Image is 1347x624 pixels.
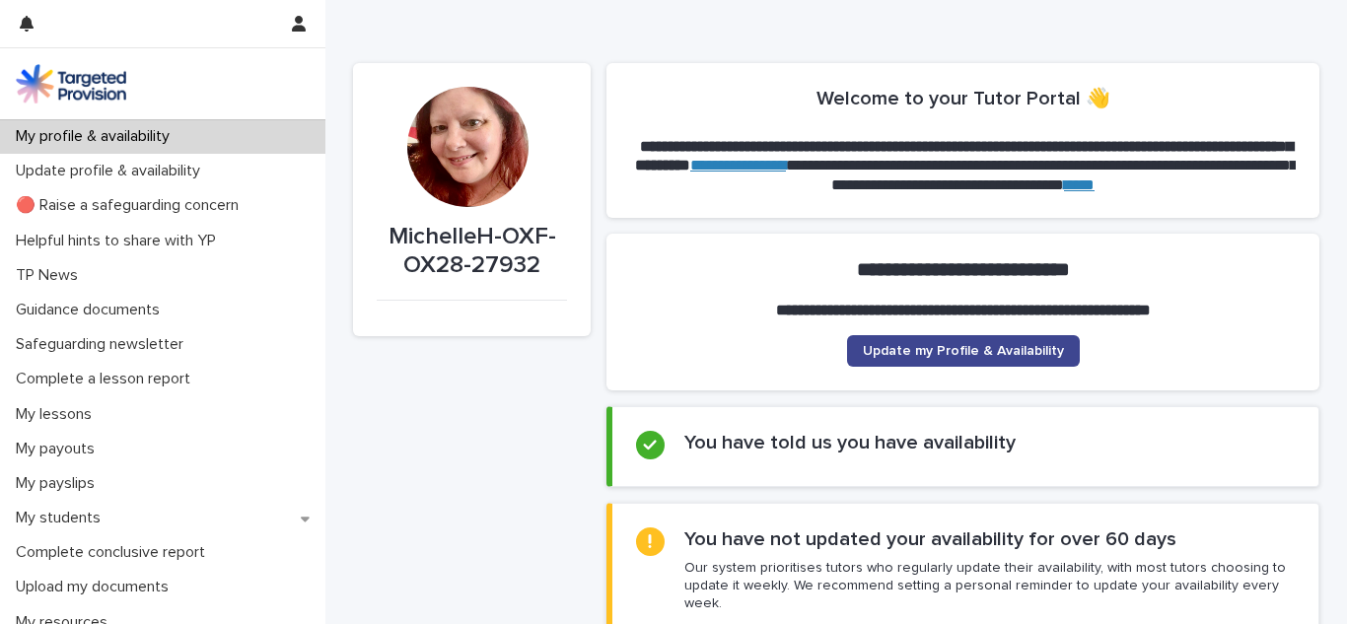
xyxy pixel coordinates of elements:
[8,301,176,319] p: Guidance documents
[8,509,116,527] p: My students
[684,559,1295,613] p: Our system prioritises tutors who regularly update their availability, with most tutors choosing ...
[8,162,216,180] p: Update profile & availability
[8,370,206,388] p: Complete a lesson report
[377,223,567,280] p: MichelleH-OXF-OX28-27932
[8,474,110,493] p: My payslips
[684,431,1016,454] h2: You have told us you have availability
[8,405,107,424] p: My lessons
[8,578,184,596] p: Upload my documents
[847,335,1080,367] a: Update my Profile & Availability
[8,543,221,562] p: Complete conclusive report
[8,232,232,250] p: Helpful hints to share with YP
[684,527,1176,551] h2: You have not updated your availability for over 60 days
[863,344,1064,358] span: Update my Profile & Availability
[8,440,110,458] p: My payouts
[8,196,254,215] p: 🔴 Raise a safeguarding concern
[8,266,94,285] p: TP News
[8,127,185,146] p: My profile & availability
[816,87,1110,110] h2: Welcome to your Tutor Portal 👋
[16,64,126,104] img: M5nRWzHhSzIhMunXDL62
[8,335,199,354] p: Safeguarding newsletter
